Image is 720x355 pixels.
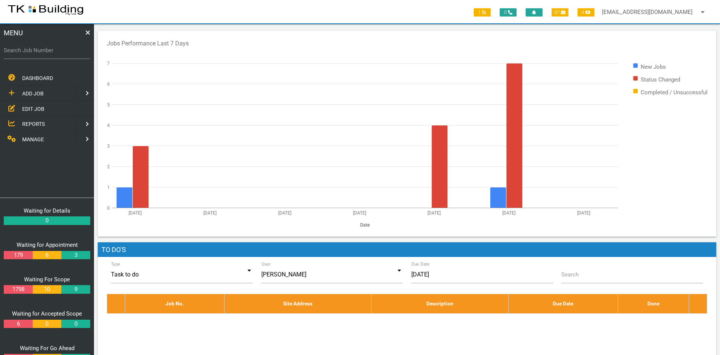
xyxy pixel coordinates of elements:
text: [DATE] [427,210,441,215]
text: 1 [107,184,110,190]
text: Jobs Performance Last 7 Days [107,40,189,47]
a: 0 [4,216,90,225]
text: Date [360,222,370,227]
a: 179 [4,251,32,260]
a: Waiting for Details [24,207,70,214]
span: EDIT JOB [22,106,44,112]
span: 87 [552,8,568,17]
text: 6 [107,81,110,86]
a: Waiting for Accepted Scope [12,310,82,317]
span: 0 [500,8,517,17]
label: Due Date [411,261,430,267]
th: Done [618,294,689,313]
text: Completed / Unsuccessful [641,89,708,95]
img: s3file [8,4,84,16]
text: [DATE] [353,210,366,215]
a: 0 [33,320,61,328]
label: User [261,261,271,267]
text: 7 [107,60,110,66]
span: MENU [4,28,23,38]
a: Waiting for Appointment [17,242,78,248]
text: 0 [107,205,110,210]
th: Job No. [125,294,224,313]
text: [DATE] [577,210,590,215]
a: Waiting For Go Ahead [20,345,74,352]
text: [DATE] [502,210,515,215]
text: [DATE] [129,210,142,215]
span: DASHBOARD [22,75,53,81]
text: New Jobs [641,63,666,70]
span: MANAGE [22,136,44,142]
a: 0 [61,320,90,328]
a: 10 [33,285,61,294]
text: 4 [107,122,110,128]
label: Search [561,270,579,279]
a: 1798 [4,285,32,294]
a: 6 [33,251,61,260]
label: Type [111,261,120,267]
a: 9 [61,285,90,294]
h1: To Do's [98,242,716,257]
a: Waiting For Scope [24,276,70,283]
label: Search Job Number [4,46,90,55]
text: [DATE] [278,210,291,215]
text: [DATE] [203,210,217,215]
th: Site Address [224,294,371,313]
text: 5 [107,102,110,107]
th: Description [371,294,509,313]
text: Status Changed [641,76,680,83]
th: Due Date [509,294,618,313]
span: ADD JOB [22,91,44,97]
span: REPORTS [22,121,45,127]
a: 6 [4,320,32,328]
text: 3 [107,143,110,148]
span: 4 [578,8,594,17]
text: 2 [107,164,110,169]
span: 1 [474,8,491,17]
a: 3 [61,251,90,260]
